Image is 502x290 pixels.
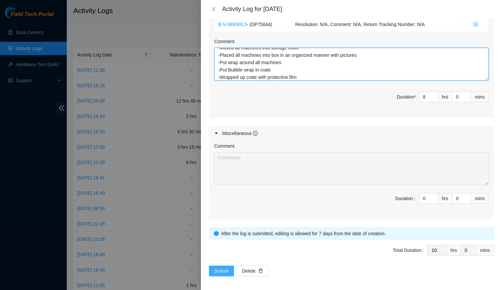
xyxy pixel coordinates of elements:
span: - ( DP75644 ) [247,22,272,27]
div: hrs [438,92,452,102]
td: Resolution: N/A, Comment: N/A, Return Tracking Number: N/A [291,17,463,32]
div: hrs [438,193,452,204]
div: Miscellaneous [222,130,258,137]
div: Miscellaneous info-circle [209,126,494,141]
button: Close [209,6,218,12]
button: Submit [209,266,234,276]
label: Comment [214,38,235,45]
button: Deletedelete [237,266,268,276]
div: mins [476,245,494,256]
span: delete [258,269,263,274]
div: Duration : [395,195,416,202]
div: mins [471,92,489,102]
span: info-circle [253,131,258,136]
span: Submit [214,267,229,275]
label: Comment [214,142,235,150]
a: B-V-589SRL3 [218,22,247,27]
div: mins [471,193,489,204]
div: Duration [397,93,416,101]
textarea: Comment [214,48,489,81]
div: hrs [447,245,461,256]
span: info-circle [214,231,219,236]
div: Activity Log for [DATE] [222,5,494,13]
div: After the log is submitted, editing is allowed for 7 days from the date of creation. [221,230,489,237]
div: Total Duration : [393,247,424,254]
span: close [211,6,216,12]
span: close-circle [467,22,485,27]
span: Delete [242,267,255,275]
textarea: Comment [214,152,489,185]
span: caret-right [214,131,218,135]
